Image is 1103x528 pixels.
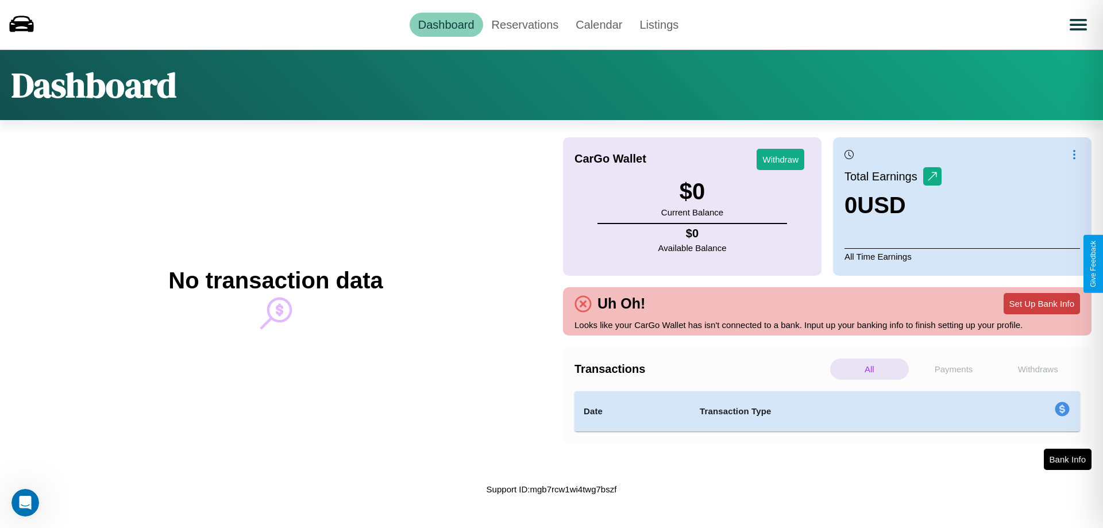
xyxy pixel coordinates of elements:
[168,268,383,294] h2: No transaction data
[574,363,827,376] h4: Transactions
[574,391,1080,431] table: simple table
[592,295,651,312] h4: Uh Oh!
[844,192,942,218] h3: 0 USD
[631,13,687,37] a: Listings
[574,317,1080,333] p: Looks like your CarGo Wallet has isn't connected to a bank. Input up your banking info to finish ...
[410,13,483,37] a: Dashboard
[844,166,923,187] p: Total Earnings
[1004,293,1080,314] button: Set Up Bank Info
[661,179,723,205] h3: $ 0
[830,359,909,380] p: All
[661,205,723,220] p: Current Balance
[844,248,1080,264] p: All Time Earnings
[658,227,727,240] h4: $ 0
[998,359,1077,380] p: Withdraws
[567,13,631,37] a: Calendar
[700,404,961,418] h4: Transaction Type
[658,240,727,256] p: Available Balance
[11,61,176,109] h1: Dashboard
[757,149,804,170] button: Withdraw
[1062,9,1094,41] button: Open menu
[584,404,681,418] h4: Date
[1044,449,1092,470] button: Bank Info
[1089,241,1097,287] div: Give Feedback
[574,152,646,165] h4: CarGo Wallet
[483,13,568,37] a: Reservations
[11,489,39,517] iframe: Intercom live chat
[915,359,993,380] p: Payments
[487,481,617,497] p: Support ID: mgb7rcw1wi4twg7bszf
